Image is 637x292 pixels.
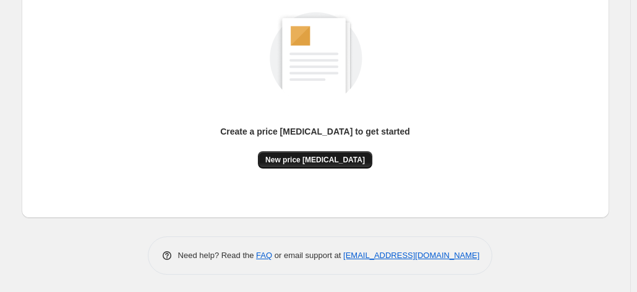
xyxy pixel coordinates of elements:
span: Need help? Read the [178,251,257,260]
p: Create a price [MEDICAL_DATA] to get started [220,125,410,138]
span: New price [MEDICAL_DATA] [265,155,365,165]
button: New price [MEDICAL_DATA] [258,151,372,169]
span: or email support at [272,251,343,260]
a: [EMAIL_ADDRESS][DOMAIN_NAME] [343,251,479,260]
a: FAQ [256,251,272,260]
